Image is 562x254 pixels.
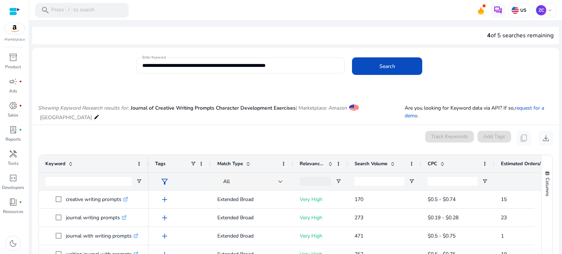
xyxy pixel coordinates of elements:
span: Keyword [45,160,65,167]
span: fiber_manual_record [19,128,22,131]
span: 1 [501,232,504,239]
span: Columns [544,178,551,196]
p: Reports [5,136,21,143]
span: campaign [9,77,18,86]
span: add [160,213,169,222]
button: download [539,131,553,145]
p: Extended Broad [217,210,286,225]
p: creative writing prompts [66,192,128,207]
button: Open Filter Menu [482,178,488,184]
p: Very High [300,210,341,225]
p: Resources [3,208,23,215]
mat-icon: edit [94,113,100,121]
input: Keyword Filter Input [45,177,132,186]
span: Match Type [217,160,243,167]
span: Search [379,62,395,70]
button: Open Filter Menu [409,178,415,184]
span: Journal of Creative Writing Prompts Character Development Exercises [131,105,296,111]
button: Open Filter Menu [136,178,142,184]
span: All [223,178,230,185]
span: 23 [501,214,507,221]
button: Search [352,57,422,75]
p: Tools [8,160,19,167]
span: 471 [355,232,363,239]
mat-label: Enter Keyword [142,55,166,60]
span: fiber_manual_record [19,104,22,107]
img: us.svg [512,7,519,14]
span: Search Volume [355,160,387,167]
span: 4 [487,31,491,39]
p: journal writing prompts [66,210,127,225]
span: donut_small [9,101,18,110]
span: [GEOGRAPHIC_DATA] [40,114,92,121]
span: search [41,6,50,15]
span: $0.5 - $0.74 [428,196,456,203]
span: 170 [355,196,363,203]
span: / [65,6,72,14]
span: filter_alt [160,177,169,186]
span: dark_mode [9,239,18,248]
img: amazon.svg [5,23,25,34]
span: fiber_manual_record [19,80,22,83]
span: Relevance Score [300,160,325,167]
div: of 5 searches remaining [487,31,554,40]
i: Showing Keyword Research results for: [38,105,129,111]
span: fiber_manual_record [19,201,22,204]
span: download [542,134,550,143]
p: ZC [536,5,546,15]
span: | Marketplace: Amazon [296,105,347,111]
span: handyman [9,149,18,158]
span: add [160,232,169,240]
span: keyboard_arrow_down [547,7,553,13]
span: inventory_2 [9,53,18,62]
p: Developers [2,184,24,191]
span: Tags [155,160,165,167]
span: 273 [355,214,363,221]
span: CPC [428,160,437,167]
p: Ads [9,88,17,94]
p: Product [5,64,21,70]
p: Extended Broad [217,228,286,243]
p: Sales [8,112,18,118]
p: Marketplace [4,37,25,42]
span: Estimated Orders/Month [501,160,545,167]
span: $0.5 - $0.75 [428,232,456,239]
span: 15 [501,196,507,203]
span: code_blocks [9,174,18,182]
input: Search Volume Filter Input [355,177,404,186]
input: CPC Filter Input [428,177,477,186]
span: $0.19 - $0.28 [428,214,458,221]
p: journal with writing prompts [66,228,138,243]
p: Very High [300,192,341,207]
p: Press to search [51,6,94,14]
p: Extended Broad [217,192,286,207]
button: Open Filter Menu [336,178,341,184]
p: Are you looking for Keyword data via API? If so, . [405,104,553,120]
span: add [160,195,169,204]
span: lab_profile [9,125,18,134]
span: book_4 [9,198,18,206]
p: US [519,7,527,13]
p: Very High [300,228,341,243]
